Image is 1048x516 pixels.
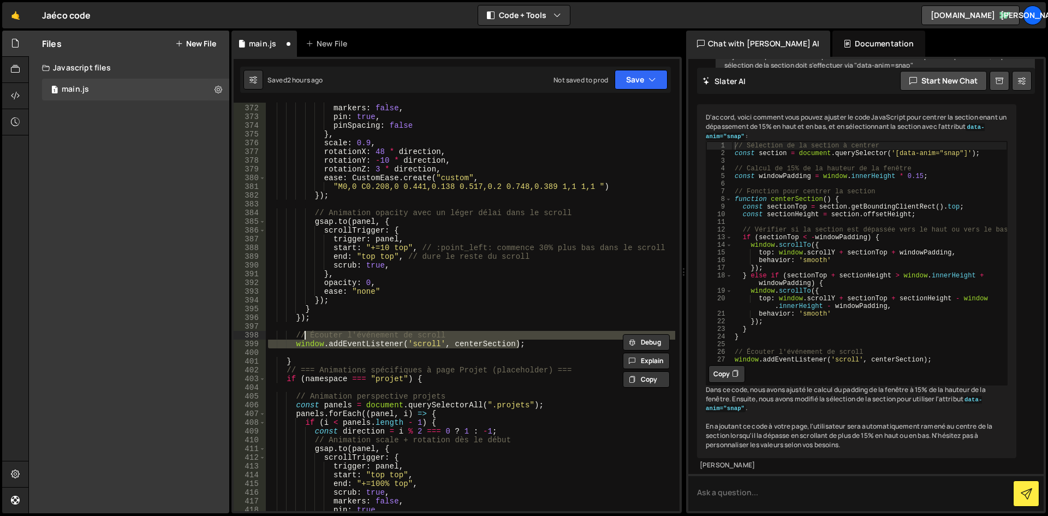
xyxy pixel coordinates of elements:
div: ok je ne veux pas la moitié mais plutot 15% en haut et 15% en bas pour le dépassement, de plus la... [716,43,1035,79]
div: 19 [707,287,732,295]
button: New File [175,39,216,48]
div: 20 [707,295,732,310]
div: 390 [234,261,266,270]
div: 1 [707,142,732,150]
div: 402 [234,366,266,375]
button: Copy [623,371,670,388]
div: 389 [234,252,266,261]
button: Save [615,70,668,90]
div: 384 [234,209,266,217]
div: Saved [267,75,323,85]
div: 9 [707,203,732,211]
div: 408 [234,418,266,427]
div: 387 [234,235,266,244]
div: 409 [234,427,266,436]
div: 372 [234,104,266,112]
div: 27 [707,356,732,364]
div: 26 [707,348,732,356]
div: 416 [234,488,266,497]
div: 378 [234,156,266,165]
div: 18 [707,272,732,287]
div: 2 hours ago [287,75,323,85]
div: 401 [234,357,266,366]
div: Javascript files [29,57,229,79]
div: 396 [234,313,266,322]
div: 392 [234,278,266,287]
div: 418 [234,506,266,514]
div: 11 [707,218,732,226]
button: Copy [708,365,745,383]
div: 393 [234,287,266,296]
div: New File [306,38,352,49]
div: 386 [234,226,266,235]
div: 5 [707,173,732,180]
div: 16764/45809.js [42,79,229,100]
div: 399 [234,340,266,348]
div: 381 [234,182,266,191]
a: [DOMAIN_NAME] [921,5,1020,25]
div: 379 [234,165,266,174]
div: 3 [707,157,732,165]
div: 383 [234,200,266,209]
div: 398 [234,331,266,340]
a: 🤙 [2,2,29,28]
div: 397 [234,322,266,331]
div: 395 [234,305,266,313]
div: main.js [249,38,276,49]
div: 405 [234,392,266,401]
div: 13 [707,234,732,241]
span: 1 [51,86,58,95]
div: 377 [234,147,266,156]
div: 404 [234,383,266,392]
h2: Files [42,38,62,50]
div: 394 [234,296,266,305]
div: 10 [707,211,732,218]
button: Start new chat [900,71,987,91]
div: 4 [707,165,732,173]
div: 411 [234,444,266,453]
div: 17 [707,264,732,272]
div: Jaéco code [42,9,91,22]
code: data-anim="snap" [706,123,985,140]
div: 413 [234,462,266,471]
div: 400 [234,348,266,357]
div: 376 [234,139,266,147]
button: Explain [623,353,670,369]
div: Not saved to prod [553,75,608,85]
div: 407 [234,410,266,418]
div: 25 [707,341,732,348]
button: Debug [623,334,670,351]
div: 412 [234,453,266,462]
div: 385 [234,217,266,226]
div: 414 [234,471,266,479]
div: 380 [234,174,266,182]
div: 22 [707,318,732,325]
div: main.js [62,85,89,94]
div: 403 [234,375,266,383]
div: 8 [707,195,732,203]
div: Documentation [832,31,925,57]
div: D'accord, voici comment vous pouvez ajuster le code JavaScript pour centrer la section enant un d... [697,104,1016,458]
div: 388 [234,244,266,252]
div: 406 [234,401,266,410]
a: [PERSON_NAME] [1023,5,1043,25]
div: 21 [707,310,732,318]
div: 2 [707,150,732,157]
div: 410 [234,436,266,444]
div: 375 [234,130,266,139]
div: 24 [707,333,732,341]
div: Chat with [PERSON_NAME] AI [686,31,830,57]
div: 417 [234,497,266,506]
h2: Slater AI [702,76,746,86]
div: 15 [707,249,732,257]
div: 23 [707,325,732,333]
div: 374 [234,121,266,130]
div: 382 [234,191,266,200]
div: 373 [234,112,266,121]
div: 391 [234,270,266,278]
div: 14 [707,241,732,249]
button: Code + Tools [478,5,570,25]
div: 16 [707,257,732,264]
div: 7 [707,188,732,195]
